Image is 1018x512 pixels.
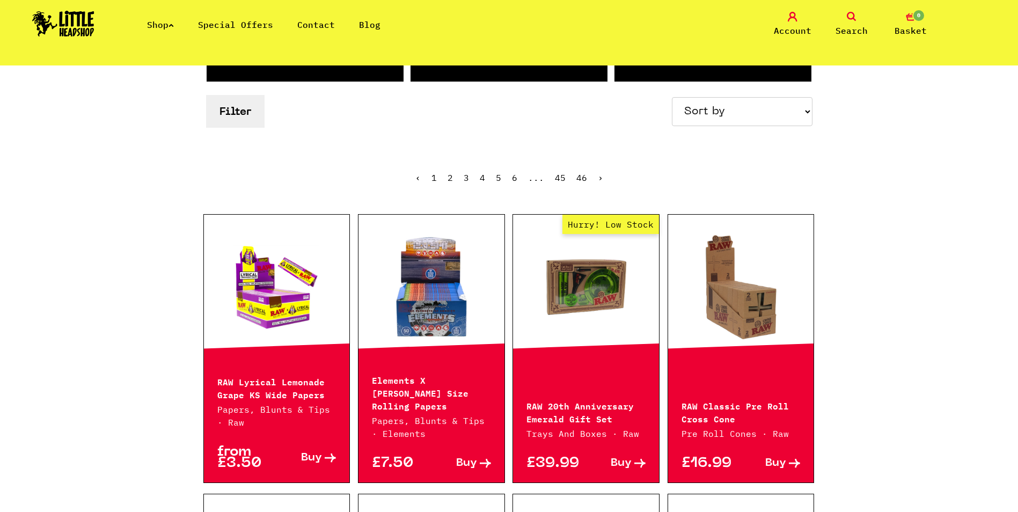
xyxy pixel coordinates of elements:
[562,215,659,234] span: Hurry! Low Stock
[576,172,587,183] a: 46
[555,172,566,183] a: 45
[217,375,336,400] p: RAW Lyrical Lemonade Grape KS Wide Papers
[431,458,491,469] a: Buy
[586,458,646,469] a: Buy
[496,172,501,183] a: 5
[359,19,380,30] a: Blog
[276,447,336,469] a: Buy
[512,172,517,183] a: 6
[598,172,603,183] a: Next »
[464,172,469,183] a: 3
[415,173,421,182] li: « Previous
[526,427,646,440] p: Trays And Boxes · Raw
[682,427,801,440] p: Pre Roll Cones · Raw
[372,414,491,440] p: Papers, Blunts & Tips · Elements
[147,19,174,30] a: Shop
[682,458,741,469] p: £16.99
[415,172,421,183] span: ‹
[431,172,437,183] span: 1
[895,24,927,37] span: Basket
[198,19,273,30] a: Special Offers
[884,12,938,37] a: 0 Basket
[372,373,491,412] p: Elements X [PERSON_NAME] Size Rolling Papers
[741,458,801,469] a: Buy
[456,458,477,469] span: Buy
[774,24,811,37] span: Account
[765,458,786,469] span: Buy
[528,172,544,183] span: ...
[372,458,431,469] p: £7.50
[448,172,453,183] a: 2
[526,458,586,469] p: £39.99
[836,24,868,37] span: Search
[301,452,322,464] span: Buy
[912,9,925,22] span: 0
[217,403,336,429] p: Papers, Blunts & Tips · Raw
[480,172,485,183] a: 4
[206,95,265,128] button: Filter
[32,11,94,36] img: Little Head Shop Logo
[297,19,335,30] a: Contact
[825,12,878,37] a: Search
[217,447,277,469] p: from £3.50
[513,233,659,341] a: Hurry! Low Stock
[682,399,801,425] p: RAW Classic Pre Roll Cross Cone
[526,399,646,425] p: RAW 20th Anniversary Emerald Gift Set
[611,458,632,469] span: Buy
